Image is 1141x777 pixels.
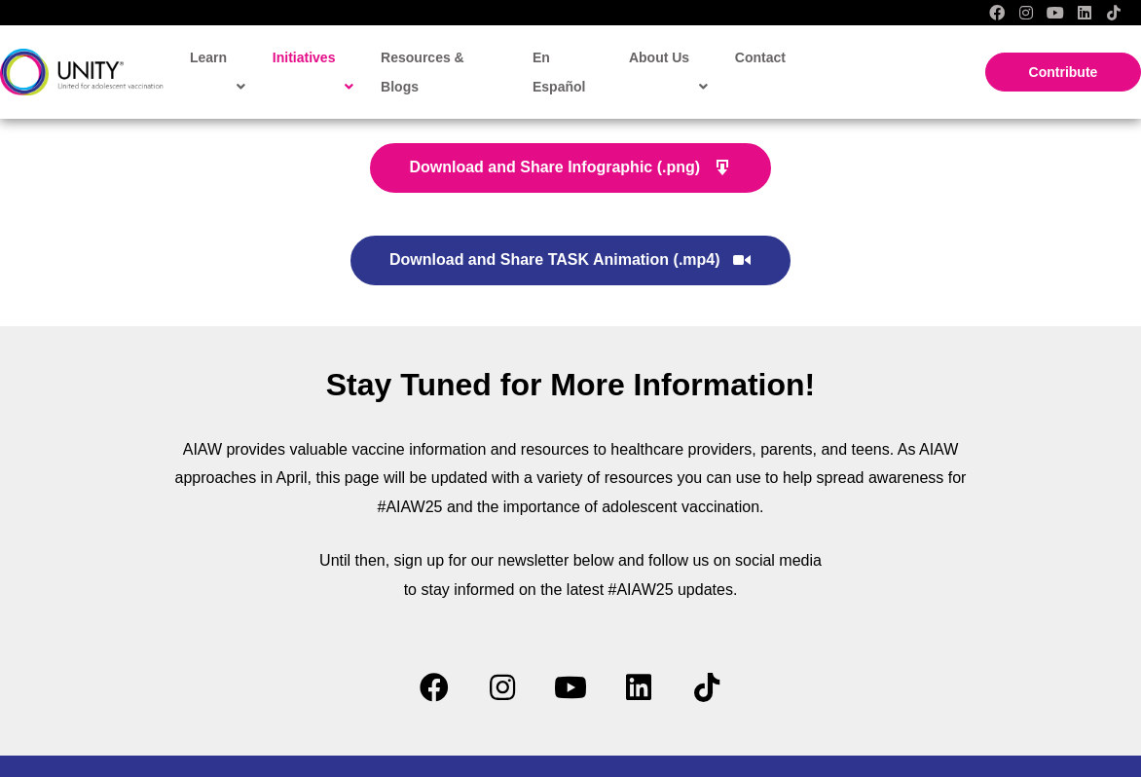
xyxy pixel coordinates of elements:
[166,435,975,522] p: AIAW provides valuable vaccine information and resources to healthcare providers, parents, and te...
[405,658,463,717] a: Facebook
[1077,5,1092,20] a: LinkedIn
[381,50,464,94] span: Resources & Blogs
[629,43,708,101] span: About Us
[190,43,245,101] span: Learn
[541,658,600,717] a: YouTube
[473,658,532,717] a: Instagram
[409,160,700,176] span: Download and Share Infographic (.png)
[985,53,1141,92] a: Contribute
[533,50,585,94] span: En Español
[1106,5,1122,20] a: TikTok
[619,35,716,109] a: About Us
[735,50,786,65] span: Contact
[349,234,792,287] a: Download and Share TASK Animation (.mp4)
[725,35,793,80] a: Contact
[1048,5,1063,20] a: YouTube
[609,658,668,717] a: LinkedIn
[273,43,353,101] span: Initiatives
[326,367,816,402] span: Stay Tuned for More Information!
[368,141,772,195] a: Download and Share Infographic (.png)
[1018,5,1034,20] a: Instagram
[523,35,614,109] a: En Español
[371,35,513,109] a: Resources & Blogs
[389,252,720,269] span: Download and Share TASK Animation (.mp4)
[1029,64,1098,80] span: Contribute
[989,5,1005,20] a: Facebook
[678,658,736,717] a: TikTok
[166,546,975,604] p: Until then, sign up for our newsletter below and follow us on social media to stay informed on th...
